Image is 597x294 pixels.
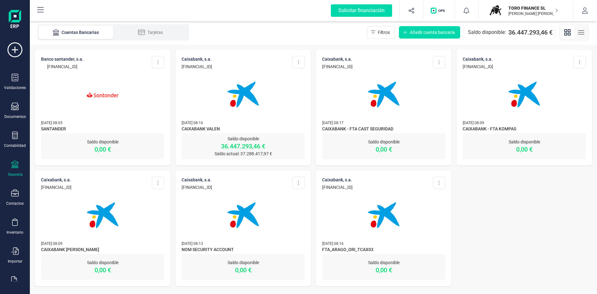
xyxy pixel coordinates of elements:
[463,121,484,125] span: [DATE] 08:09
[399,26,460,39] button: Añadir cuenta bancaria
[41,266,164,274] p: 0,00 €
[427,1,451,21] button: Logo de OPS
[182,246,305,254] span: NOM SECURITY ACCOUNT
[508,28,553,37] span: 36.447.293,46 €
[486,1,566,21] button: TOTORO FINANCE SL[PERSON_NAME] [PERSON_NAME] VOZMEDIANO [PERSON_NAME]
[508,11,558,16] p: [PERSON_NAME] [PERSON_NAME] VOZMEDIANO [PERSON_NAME]
[322,241,344,246] span: [DATE] 08:16
[322,63,353,70] p: [FINANCIAL_ID]
[322,139,445,145] p: Saldo disponible
[322,56,353,62] p: CAIXABANK, S.A.
[182,266,305,274] p: 0,00 €
[41,184,72,190] p: [FINANCIAL_ID]
[126,29,175,35] div: Tarjetas
[7,172,23,177] div: Tesorería
[463,126,586,133] span: CAIXABANK - FTA KOMPAS
[41,63,83,70] p: [FINANCIAL_ID]
[182,63,212,70] p: [FINANCIAL_ID]
[322,266,445,274] p: 0,00 €
[322,121,344,125] span: [DATE] 08:17
[41,139,164,145] p: Saldo disponible
[8,259,22,264] div: Importar
[51,29,101,35] div: Cuentas Bancarias
[41,145,164,154] p: 0,00 €
[4,143,26,148] div: Contabilidad
[41,259,164,266] p: Saldo disponible
[7,230,23,235] div: Inventario
[182,126,305,133] span: CAIXABANK VALEN
[463,139,586,145] p: Saldo disponible
[9,10,21,30] img: Logo Finanedi
[41,126,164,133] span: SANTANDER
[4,114,26,119] div: Documentos
[182,184,212,190] p: [FINANCIAL_ID]
[468,29,506,36] span: Saldo disponible:
[6,201,24,206] div: Contactos
[488,4,502,17] img: TO
[4,85,26,90] div: Validaciones
[322,259,445,266] p: Saldo disponible
[322,126,445,133] span: CAIXABANK - FTA CAST SEGURIDAD
[41,241,62,246] span: [DATE] 08:09
[41,246,164,254] span: CAIXABANK [PERSON_NAME]
[463,56,493,62] p: CAIXABANK, S.A.
[41,121,62,125] span: [DATE] 08:05
[508,5,558,11] p: TORO FINANCE SL
[322,246,445,254] span: FTA_ARAGO_ORI_TCAX03
[463,145,586,154] p: 0,00 €
[331,4,392,17] div: Solicitar financiación
[431,7,447,14] img: Logo de OPS
[41,177,72,183] p: CAIXABANK, S.A.
[378,29,390,35] span: Filtros
[322,184,353,190] p: [FINANCIAL_ID]
[182,259,305,266] p: Saldo disponible
[182,121,203,125] span: [DATE] 08:16
[463,63,493,70] p: [FINANCIAL_ID]
[182,142,305,151] p: 36.447.293,46 €
[182,56,212,62] p: CAIXABANK, S.A.
[182,177,212,183] p: CAIXABANK, S.A.
[322,177,353,183] p: CAIXABANK, S.A.
[182,136,305,142] p: Saldo disponible
[367,26,395,39] button: Filtros
[322,145,445,154] p: 0,00 €
[323,1,400,21] button: Solicitar financiación
[182,151,305,157] p: Saldo actual: 37.288.417,97 €
[410,29,455,35] span: Añadir cuenta bancaria
[41,56,83,62] p: BANCO SANTANDER, S.A.
[182,241,203,246] span: [DATE] 08:13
